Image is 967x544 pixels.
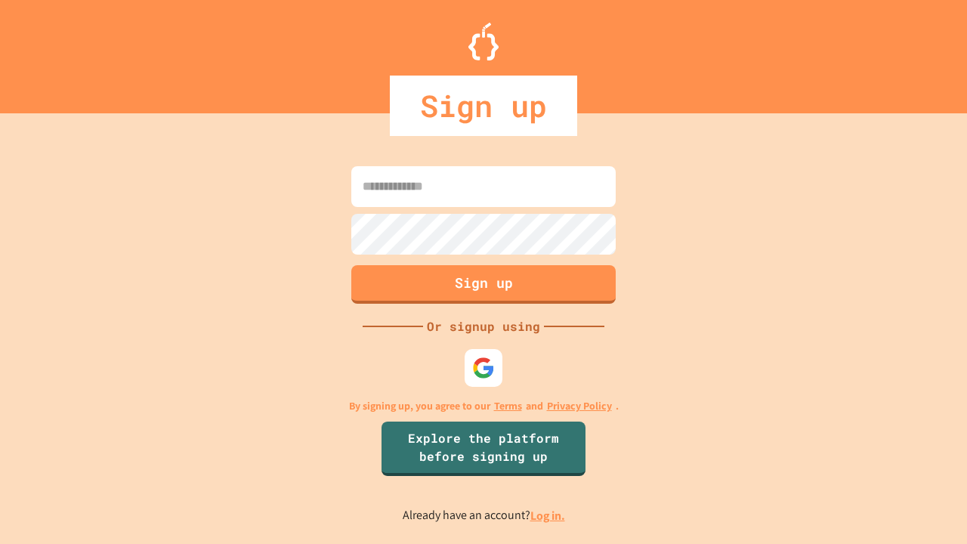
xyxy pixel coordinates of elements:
[403,506,565,525] p: Already have an account?
[472,357,495,379] img: google-icon.svg
[423,317,544,335] div: Or signup using
[494,398,522,414] a: Terms
[382,422,585,476] a: Explore the platform before signing up
[349,398,619,414] p: By signing up, you agree to our and .
[468,23,499,60] img: Logo.svg
[390,76,577,136] div: Sign up
[351,265,616,304] button: Sign up
[530,508,565,524] a: Log in.
[547,398,612,414] a: Privacy Policy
